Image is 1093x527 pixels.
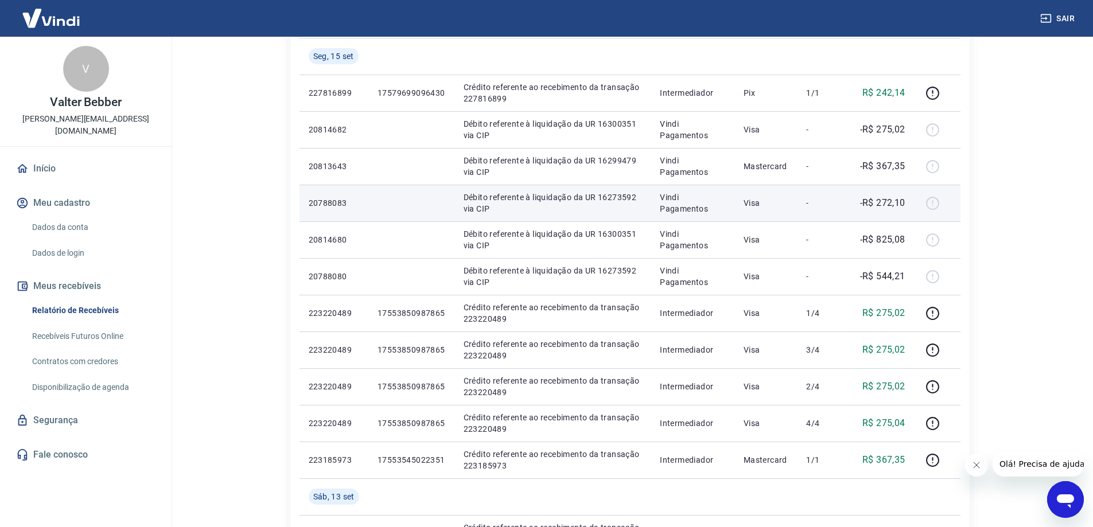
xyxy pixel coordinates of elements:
[862,306,905,320] p: R$ 275,02
[464,155,642,178] p: Débito referente à liquidação da UR 16299479 via CIP
[744,87,788,99] p: Pix
[806,87,840,99] p: 1/1
[309,161,359,172] p: 20813643
[14,274,158,299] button: Meus recebíveis
[860,233,905,247] p: -R$ 825,08
[806,271,840,282] p: -
[309,124,359,135] p: 20814682
[28,325,158,348] a: Recebíveis Futuros Online
[1038,8,1079,29] button: Sair
[9,113,162,137] p: [PERSON_NAME][EMAIL_ADDRESS][DOMAIN_NAME]
[806,307,840,319] p: 1/4
[378,454,445,466] p: 17553545022351
[14,1,88,36] img: Vindi
[309,307,359,319] p: 223220489
[63,46,109,92] div: V
[806,381,840,392] p: 2/4
[860,123,905,136] p: -R$ 275,02
[744,197,788,209] p: Visa
[309,87,359,99] p: 227816899
[744,454,788,466] p: Mastercard
[660,265,725,288] p: Vindi Pagamentos
[309,344,359,356] p: 223220489
[378,307,445,319] p: 17553850987865
[464,265,642,288] p: Débito referente à liquidação da UR 16273592 via CIP
[806,454,840,466] p: 1/1
[860,196,905,210] p: -R$ 272,10
[313,491,355,502] span: Sáb, 13 set
[860,270,905,283] p: -R$ 544,21
[660,192,725,214] p: Vindi Pagamentos
[50,96,122,108] p: Valter Bebber
[378,417,445,429] p: 17553850987865
[309,234,359,245] p: 20814680
[862,380,905,393] p: R$ 275,02
[744,161,788,172] p: Mastercard
[464,412,642,435] p: Crédito referente ao recebimento da transação 223220489
[660,155,725,178] p: Vindi Pagamentos
[309,417,359,429] p: 223220489
[7,8,96,17] span: Olá! Precisa de ajuda?
[660,228,725,251] p: Vindi Pagamentos
[464,375,642,398] p: Crédito referente ao recebimento da transação 223220489
[14,442,158,467] a: Fale conosco
[464,192,642,214] p: Débito referente à liquidação da UR 16273592 via CIP
[860,159,905,173] p: -R$ 367,35
[744,234,788,245] p: Visa
[806,344,840,356] p: 3/4
[744,417,788,429] p: Visa
[660,454,725,466] p: Intermediador
[28,299,158,322] a: Relatório de Recebíveis
[14,156,158,181] a: Início
[660,118,725,141] p: Vindi Pagamentos
[464,118,642,141] p: Débito referente à liquidação da UR 16300351 via CIP
[464,338,642,361] p: Crédito referente ao recebimento da transação 223220489
[660,307,725,319] p: Intermediador
[28,241,158,265] a: Dados de login
[28,376,158,399] a: Disponibilização de agenda
[744,344,788,356] p: Visa
[464,228,642,251] p: Débito referente à liquidação da UR 16300351 via CIP
[14,190,158,216] button: Meu cadastro
[806,417,840,429] p: 4/4
[1047,481,1084,518] iframe: Botão para abrir a janela de mensagens
[806,197,840,209] p: -
[28,350,158,373] a: Contratos com credores
[309,271,359,282] p: 20788080
[309,454,359,466] p: 223185973
[965,454,988,477] iframe: Fechar mensagem
[464,302,642,325] p: Crédito referente ao recebimento da transação 223220489
[660,344,725,356] p: Intermediador
[806,124,840,135] p: -
[862,416,905,430] p: R$ 275,04
[660,87,725,99] p: Intermediador
[862,343,905,357] p: R$ 275,02
[309,381,359,392] p: 223220489
[744,271,788,282] p: Visa
[464,81,642,104] p: Crédito referente ao recebimento da transação 227816899
[378,344,445,356] p: 17553850987865
[744,124,788,135] p: Visa
[806,161,840,172] p: -
[378,381,445,392] p: 17553850987865
[464,448,642,471] p: Crédito referente ao recebimento da transação 223185973
[378,87,445,99] p: 17579699096430
[862,86,905,100] p: R$ 242,14
[660,417,725,429] p: Intermediador
[309,197,359,209] p: 20788083
[28,216,158,239] a: Dados da conta
[14,408,158,433] a: Segurança
[993,451,1084,477] iframe: Mensagem da empresa
[862,453,905,467] p: R$ 367,35
[744,307,788,319] p: Visa
[744,381,788,392] p: Visa
[313,50,354,62] span: Seg, 15 set
[806,234,840,245] p: -
[660,381,725,392] p: Intermediador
